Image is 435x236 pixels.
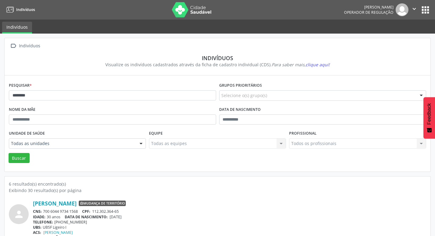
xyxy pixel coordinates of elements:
[33,230,41,235] span: ACS:
[2,22,32,34] a: Indivíduos
[9,187,426,194] div: Exibindo 30 resultado(s) por página
[33,225,42,230] span: UBS:
[11,140,133,147] span: Todas as unidades
[18,42,41,50] div: Indivíduos
[33,209,426,214] div: 700 6044 9734 1568
[396,3,408,16] img: img
[33,214,45,220] span: IDADE:
[306,62,330,67] span: clique aqui!
[33,209,42,214] span: CNS:
[13,209,24,220] i: person
[13,61,422,68] div: Visualize os indivíduos cadastrados através da ficha de cadastro individual (CDS).
[219,81,262,90] label: Grupos prioritários
[423,97,435,139] button: Feedback - Mostrar pesquisa
[9,129,45,138] label: Unidade de saúde
[221,92,267,99] span: Selecione o(s) grupo(s)
[344,10,393,15] span: Operador de regulação
[9,81,32,90] label: Pesquisar
[16,7,35,12] span: Indivíduos
[9,42,18,50] i: 
[33,220,426,225] div: [PHONE_NUMBER]
[9,181,426,187] div: 6 resultado(s) encontrado(s)
[33,200,77,207] a: [PERSON_NAME]
[110,214,121,220] span: [DATE]
[408,3,420,16] button: 
[33,220,53,225] span: TELEFONE:
[13,55,422,61] div: Indivíduos
[344,5,393,10] div: [PERSON_NAME]
[33,225,426,230] div: UBSF Ligeiro I
[33,214,426,220] div: 30 anos
[272,62,330,67] i: Para saber mais,
[43,230,73,235] a: [PERSON_NAME]
[420,5,431,15] button: apps
[9,153,30,163] button: Buscar
[4,5,35,15] a: Indivíduos
[65,214,108,220] span: DATA DE NASCIMENTO:
[426,103,432,125] span: Feedback
[411,5,418,12] i: 
[9,42,41,50] a:  Indivíduos
[82,209,90,214] span: CPF:
[289,129,317,138] label: Profissional
[149,129,163,138] label: Equipe
[79,201,126,206] span: Mudança de território
[92,209,119,214] span: 112.302.364-65
[9,105,35,114] label: Nome da mãe
[219,105,261,114] label: Data de nascimento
